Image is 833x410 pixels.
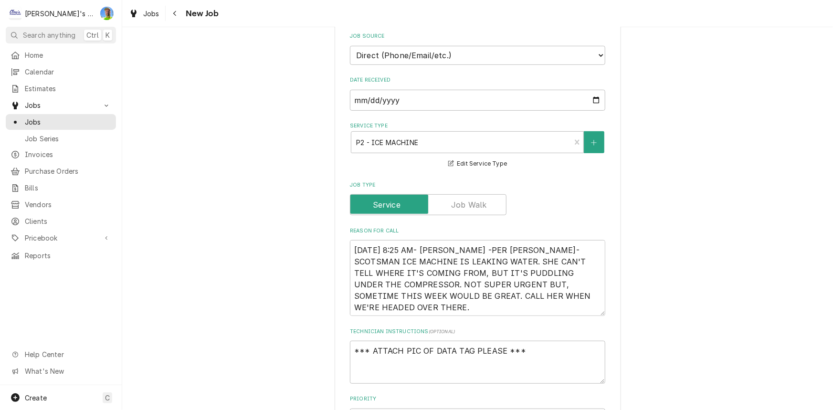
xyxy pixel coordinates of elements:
[350,181,605,189] label: Job Type
[25,9,95,19] div: [PERSON_NAME]'s Refrigeration
[6,230,116,246] a: Go to Pricebook
[25,251,111,261] span: Reports
[6,81,116,96] a: Estimates
[183,7,219,20] span: New Job
[6,147,116,162] a: Invoices
[25,394,47,402] span: Create
[350,76,605,84] label: Date Received
[6,197,116,212] a: Vendors
[6,213,116,229] a: Clients
[86,30,99,40] span: Ctrl
[350,122,605,130] label: Service Type
[105,393,110,403] span: C
[350,227,605,235] label: Reason For Call
[125,6,163,21] a: Jobs
[350,181,605,215] div: Job Type
[6,347,116,362] a: Go to Help Center
[350,32,605,40] label: Job Source
[25,216,111,226] span: Clients
[23,30,75,40] span: Search anything
[25,117,111,127] span: Jobs
[168,6,183,21] button: Navigate back
[429,329,455,334] span: ( optional )
[25,366,110,376] span: What's New
[350,328,605,336] label: Technician Instructions
[25,134,111,144] span: Job Series
[350,76,605,110] div: Date Received
[9,7,22,20] div: Clay's Refrigeration's Avatar
[6,64,116,80] a: Calendar
[447,158,508,170] button: Edit Service Type
[25,100,97,110] span: Jobs
[350,395,605,403] label: Priority
[25,50,111,60] span: Home
[25,84,111,94] span: Estimates
[6,27,116,43] button: Search anythingCtrlK
[25,349,110,359] span: Help Center
[584,131,604,153] button: Create New Service
[6,47,116,63] a: Home
[591,139,597,146] svg: Create New Service
[105,30,110,40] span: K
[25,233,97,243] span: Pricebook
[25,200,111,210] span: Vendors
[350,90,605,111] input: yyyy-mm-dd
[6,363,116,379] a: Go to What's New
[350,32,605,64] div: Job Source
[350,227,605,316] div: Reason For Call
[6,97,116,113] a: Go to Jobs
[350,240,605,316] textarea: [DATE] 8:25 AM- [PERSON_NAME] -PER [PERSON_NAME]- SCOTSMAN ICE MACHINE IS LEAKING WATER. SHE CAN'...
[143,9,159,19] span: Jobs
[25,149,111,159] span: Invoices
[6,248,116,263] a: Reports
[350,328,605,384] div: Technician Instructions
[6,163,116,179] a: Purchase Orders
[25,67,111,77] span: Calendar
[100,7,114,20] div: Greg Austin's Avatar
[25,166,111,176] span: Purchase Orders
[6,114,116,130] a: Jobs
[100,7,114,20] div: GA
[9,7,22,20] div: C
[350,341,605,384] textarea: *** ATTACH PIC OF DATA TAG PLEASE ***
[25,183,111,193] span: Bills
[6,131,116,147] a: Job Series
[350,122,605,169] div: Service Type
[6,180,116,196] a: Bills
